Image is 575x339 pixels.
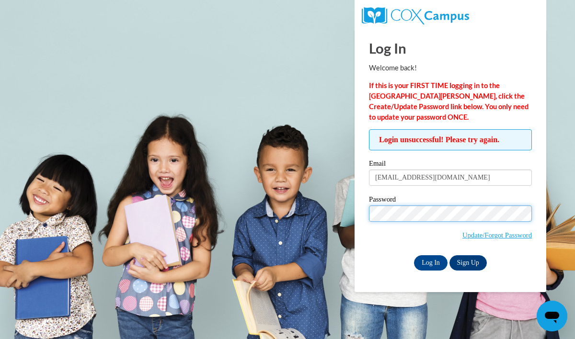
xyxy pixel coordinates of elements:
a: Update/Forgot Password [462,231,532,239]
a: Sign Up [449,255,487,271]
iframe: Button to launch messaging window [537,301,567,331]
label: Email [369,160,532,169]
label: Password [369,196,532,205]
img: COX Campus [362,7,469,24]
input: Log In [414,255,448,271]
span: Login unsuccessful! Please try again. [369,129,532,150]
strong: If this is your FIRST TIME logging in to the [GEOGRAPHIC_DATA][PERSON_NAME], click the Create/Upd... [369,81,529,121]
h1: Log In [369,38,532,58]
p: Welcome back! [369,63,532,73]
